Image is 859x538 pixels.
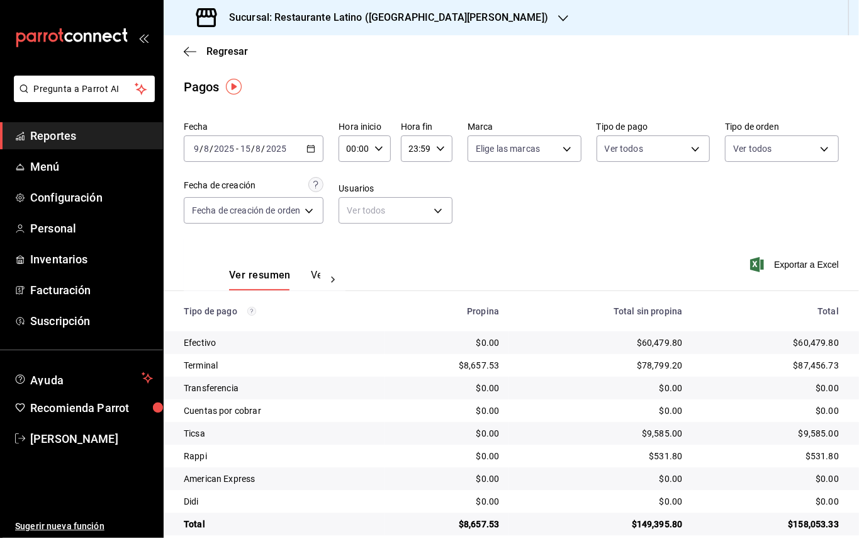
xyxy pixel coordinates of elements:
[753,257,839,272] button: Exportar a Excel
[184,404,374,417] div: Cuentas por cobrar
[184,427,374,440] div: Ticsa
[725,123,839,132] label: Tipo de orden
[255,144,262,154] input: --
[34,83,135,96] span: Pregunta a Parrot AI
[184,382,374,394] div: Transferencia
[339,123,390,132] label: Hora inicio
[240,144,251,154] input: --
[519,495,682,508] div: $0.00
[702,382,839,394] div: $0.00
[184,359,374,372] div: Terminal
[395,336,499,349] div: $0.00
[519,404,682,417] div: $0.00
[30,251,153,268] span: Inventarios
[247,307,256,316] svg: Los pagos realizados con Pay y otras terminales son montos brutos.
[213,144,235,154] input: ----
[519,427,682,440] div: $9,585.00
[395,359,499,372] div: $8,657.53
[193,144,199,154] input: --
[519,518,682,530] div: $149,395.80
[702,518,839,530] div: $158,053.33
[702,495,839,508] div: $0.00
[266,144,287,154] input: ----
[184,450,374,462] div: Rappi
[476,142,540,155] span: Elige las marcas
[206,45,248,57] span: Regresar
[184,45,248,57] button: Regresar
[702,450,839,462] div: $531.80
[395,518,499,530] div: $8,657.53
[138,33,149,43] button: open_drawer_menu
[597,123,710,132] label: Tipo de pago
[519,472,682,485] div: $0.00
[395,495,499,508] div: $0.00
[702,336,839,349] div: $60,479.80
[702,306,839,316] div: Total
[184,336,374,349] div: Efectivo
[519,450,682,462] div: $531.80
[311,269,358,290] button: Ver pagos
[468,123,581,132] label: Marca
[339,197,452,224] div: Ver todos
[229,269,291,290] button: Ver resumen
[395,404,499,417] div: $0.00
[226,79,242,94] img: Tooltip marker
[262,144,266,154] span: /
[251,144,255,154] span: /
[236,144,239,154] span: -
[184,472,374,485] div: American Express
[395,472,499,485] div: $0.00
[30,127,153,144] span: Reportes
[229,269,320,290] div: navigation tabs
[30,158,153,175] span: Menú
[184,123,323,132] label: Fecha
[395,450,499,462] div: $0.00
[519,382,682,394] div: $0.00
[219,10,548,25] h3: Sucursal: Restaurante Latino ([GEOGRAPHIC_DATA][PERSON_NAME])
[184,518,374,530] div: Total
[14,76,155,102] button: Pregunta a Parrot AI
[395,427,499,440] div: $0.00
[15,520,153,533] span: Sugerir nueva función
[30,430,153,447] span: [PERSON_NAME]
[30,189,153,206] span: Configuración
[395,382,499,394] div: $0.00
[30,220,153,237] span: Personal
[184,306,374,316] div: Tipo de pago
[30,282,153,299] span: Facturación
[395,306,499,316] div: Propina
[519,359,682,372] div: $78,799.20
[184,495,374,508] div: Didi
[519,306,682,316] div: Total sin propina
[30,399,153,416] span: Recomienda Parrot
[184,179,255,192] div: Fecha de creación
[184,77,220,96] div: Pagos
[702,427,839,440] div: $9,585.00
[702,359,839,372] div: $87,456.73
[30,312,153,329] span: Suscripción
[519,336,682,349] div: $60,479.80
[605,142,643,155] span: Ver todos
[401,123,452,132] label: Hora fin
[30,370,137,386] span: Ayuda
[702,404,839,417] div: $0.00
[203,144,210,154] input: --
[702,472,839,485] div: $0.00
[210,144,213,154] span: /
[192,204,300,217] span: Fecha de creación de orden
[733,142,772,155] span: Ver todos
[199,144,203,154] span: /
[9,91,155,105] a: Pregunta a Parrot AI
[339,185,452,193] label: Usuarios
